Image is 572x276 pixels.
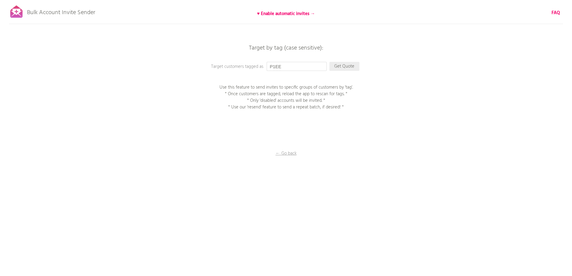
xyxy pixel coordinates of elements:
p: Target customers tagged as [211,63,331,70]
p: Target by tag (case sensitive): [196,45,376,51]
b: ♥ Enable automatic invites → [257,10,315,17]
p: Bulk Account Invite Sender [27,4,95,19]
p: ← Go back [256,150,316,157]
b: FAQ [552,9,560,17]
input: Enter a tag... [267,62,327,71]
p: Get Quote [329,62,359,71]
p: Use this feature to send invites to specific groups of customers by 'tag'. * Once customers are t... [211,84,361,111]
a: FAQ [552,10,560,16]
